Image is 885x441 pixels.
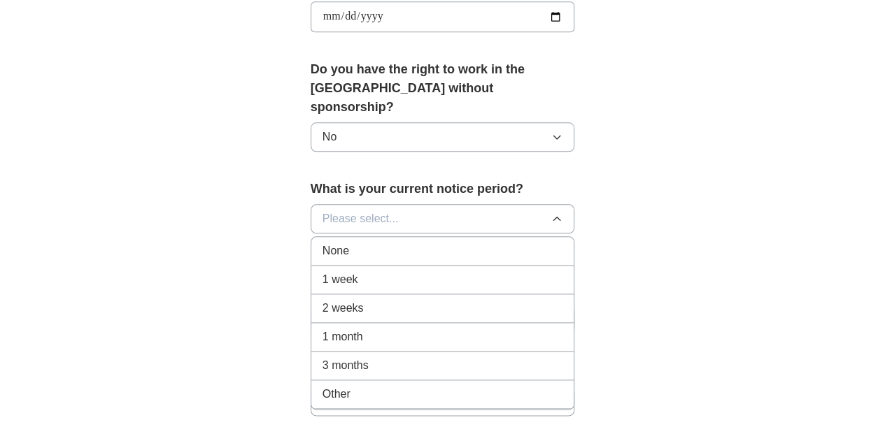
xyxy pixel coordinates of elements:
[323,300,364,317] span: 2 weeks
[323,357,369,374] span: 3 months
[323,243,349,259] span: None
[311,204,575,233] button: Please select...
[311,60,575,117] label: Do you have the right to work in the [GEOGRAPHIC_DATA] without sponsorship?
[323,129,337,145] span: No
[323,386,351,403] span: Other
[323,210,399,227] span: Please select...
[311,180,575,198] label: What is your current notice period?
[323,271,358,288] span: 1 week
[323,328,363,345] span: 1 month
[311,122,575,152] button: No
